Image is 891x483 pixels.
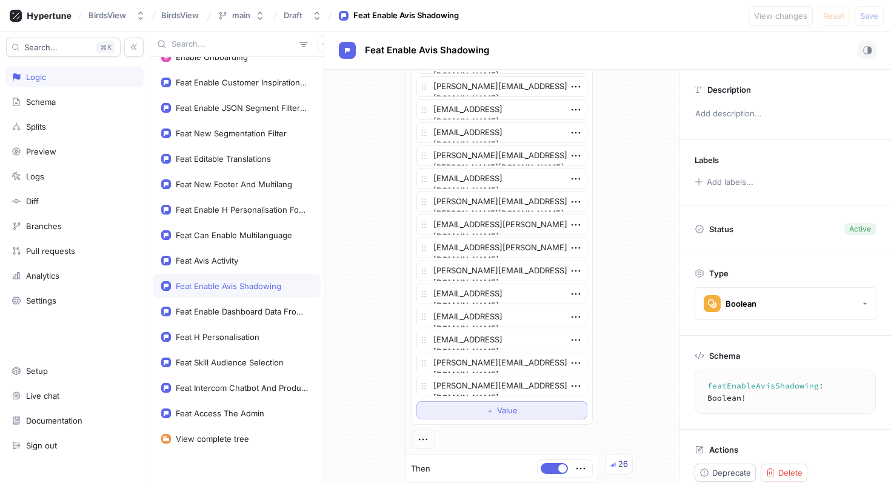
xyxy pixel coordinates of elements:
p: Description [707,85,751,95]
div: K [96,41,115,53]
div: Feat New Footer And Multilang [176,179,292,189]
textarea: [EMAIL_ADDRESS][DOMAIN_NAME] [416,307,587,327]
div: main [232,10,250,21]
textarea: [EMAIL_ADDRESS][PERSON_NAME][DOMAIN_NAME] [416,215,587,235]
div: Analytics [26,271,59,281]
p: Type [709,268,729,278]
button: Delete [761,464,807,482]
button: Boolean [695,287,876,320]
div: Diff [26,196,39,206]
div: Preview [26,147,56,156]
div: Boolean [726,299,756,309]
div: Feat Enable Customer Inspiration Skill [176,78,308,87]
textarea: [PERSON_NAME][EMAIL_ADDRESS][DOMAIN_NAME] [416,376,587,396]
div: Feat Enable Dashboard Data From Timescale [176,307,308,316]
span: BirdsView [161,11,199,19]
div: Pull requests [26,246,75,256]
textarea: [EMAIL_ADDRESS][DOMAIN_NAME] [416,168,587,189]
div: Feat Access The Admin [176,408,264,418]
div: Feat Enable H Personalisation For Missing Skills [176,205,308,215]
span: Reset [823,12,844,19]
div: Setup [26,366,48,376]
div: Draft [284,10,302,21]
div: Branches [26,221,62,231]
div: 26 [618,458,628,470]
div: Logic [26,72,46,82]
span: Value [497,407,518,414]
p: Actions [709,445,738,455]
textarea: [EMAIL_ADDRESS][DOMAIN_NAME] [416,284,587,304]
span: Delete [778,469,803,476]
div: Logs [26,172,44,181]
div: Feat Enable Avis Shadowing [176,281,281,291]
div: Feat Enable Avis Shadowing [353,10,459,22]
textarea: [PERSON_NAME][EMAIL_ADDRESS][PERSON_NAME][DOMAIN_NAME] [416,145,587,166]
button: Draft [279,5,327,25]
div: Feat H Personalisation [176,332,259,342]
textarea: [PERSON_NAME][EMAIL_ADDRESS][DOMAIN_NAME] [416,353,587,373]
div: BirdsView [88,10,126,21]
span: View changes [754,12,807,19]
p: Then [411,463,430,475]
span: Save [860,12,878,19]
button: Search...K [6,38,121,57]
textarea: featEnableAvisShadowing: Boolean! [700,375,870,408]
textarea: [EMAIL_ADDRESS][PERSON_NAME][DOMAIN_NAME] [416,238,587,258]
div: Feat Can Enable Multilanguage [176,230,292,240]
span: Feat Enable Avis Shadowing [365,45,489,55]
div: Feat Enable JSON Segment Filtering [176,103,308,113]
textarea: [EMAIL_ADDRESS][DOMAIN_NAME] [416,122,587,143]
textarea: [PERSON_NAME][EMAIL_ADDRESS][DOMAIN_NAME] [416,261,587,281]
button: main [213,5,270,25]
div: Enable Onboarding [176,52,248,62]
button: Deprecate [695,464,756,482]
div: Documentation [26,416,82,425]
p: Status [709,221,733,238]
div: Active [849,224,871,235]
div: Feat Avis Activity [176,256,238,265]
textarea: [EMAIL_ADDRESS][DOMAIN_NAME] [416,99,587,120]
div: View complete tree [176,434,249,444]
p: Add description... [690,104,881,124]
textarea: [PERSON_NAME][EMAIL_ADDRESS][PERSON_NAME][DOMAIN_NAME] [416,192,587,212]
div: Feat New Segmentation Filter [176,128,287,138]
div: Settings [26,296,56,305]
div: Feat Editable Translations [176,154,271,164]
span: Deprecate [712,469,751,476]
div: Feat Skill Audience Selection [176,358,284,367]
p: Labels [695,155,719,165]
div: Sign out [26,441,57,450]
button: Save [855,6,884,25]
div: Live chat [26,391,59,401]
textarea: [EMAIL_ADDRESS][DOMAIN_NAME] [416,330,587,350]
textarea: [PERSON_NAME][EMAIL_ADDRESS][DOMAIN_NAME] [416,76,587,97]
button: View changes [749,6,813,25]
button: BirdsView [84,5,150,25]
span: ＋ [486,407,494,414]
button: Add labels... [690,174,757,190]
p: Schema [709,351,740,361]
button: Reset [818,6,850,25]
div: Schema [26,97,56,107]
input: Search... [172,38,295,50]
div: Feat Intercom Chatbot And Product Tour [176,383,308,393]
a: Documentation [6,410,144,431]
button: ＋Value [416,401,587,419]
span: Search... [24,44,58,51]
div: Splits [26,122,46,132]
